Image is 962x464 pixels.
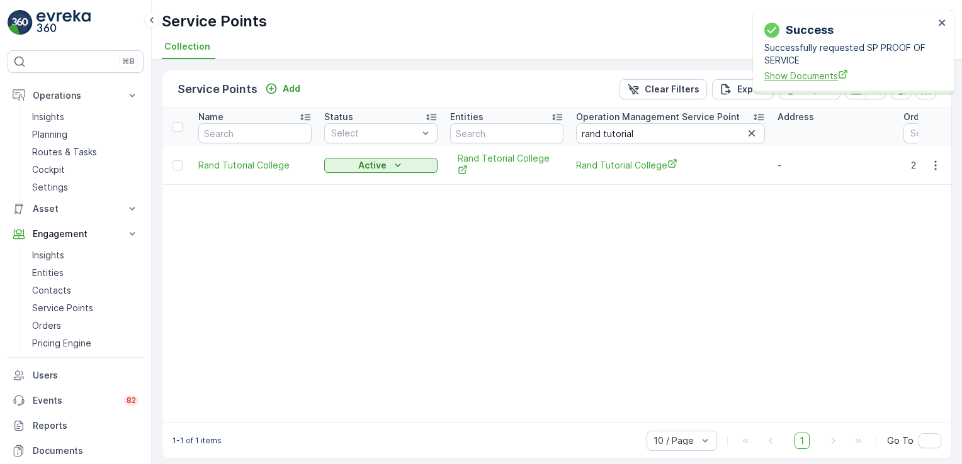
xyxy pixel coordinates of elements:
button: Operations [8,83,144,108]
p: Routes & Tasks [32,146,97,158]
p: Service Points [162,11,267,31]
p: Operations [33,89,118,102]
p: Pricing Engine [32,337,91,350]
span: Go To [887,434,914,447]
span: Collection [164,40,210,53]
a: Settings [27,179,144,196]
p: Cockpit [32,163,65,176]
a: Cockpit [27,161,144,179]
p: Clear Filters [645,83,699,96]
button: Clear Filters [620,79,707,99]
p: Users [33,369,139,382]
a: Show Documents [764,69,934,82]
a: Orders [27,317,144,334]
a: Rand Tutorial College [198,159,312,172]
p: 1-1 of 1 items [173,436,222,446]
p: Operation Management Service Point [576,111,740,123]
button: Add [260,81,305,96]
p: Select [331,127,418,140]
p: ⌘B [122,57,135,67]
p: Settings [32,181,68,194]
a: Pricing Engine [27,334,144,352]
td: - [771,146,897,185]
p: Planning [32,128,67,141]
div: Toggle Row Selected [173,160,183,170]
input: Search [198,123,312,143]
p: 82 [127,395,136,406]
input: Search [450,123,563,143]
p: Entities [32,267,64,279]
button: Export [712,79,774,99]
p: Name [198,111,224,123]
a: Routes & Tasks [27,143,144,161]
button: close [938,18,947,30]
p: Engagement [33,228,118,240]
a: Rand Tetorial College [458,152,556,178]
a: Service Points [27,299,144,317]
a: Entities [27,264,144,282]
p: Export [737,83,766,96]
a: Reports [8,413,144,438]
a: Contacts [27,282,144,299]
button: Engagement [8,221,144,246]
p: Reports [33,419,139,432]
input: Search [576,123,765,143]
p: Add [283,82,300,95]
button: Active [324,158,438,173]
span: 1 [795,433,810,449]
p: Successfully requested SP PROOF OF SERVICE [764,41,934,67]
a: Insights [27,246,144,264]
button: Asset [8,196,144,221]
p: Insights [32,111,64,123]
p: Entities [450,111,484,123]
p: Service Points [32,302,93,314]
p: Address [778,111,814,123]
p: Success [786,21,834,39]
p: Events [33,394,116,407]
a: Insights [27,108,144,126]
a: Documents [8,438,144,463]
p: Status [324,111,353,123]
a: Users [8,363,144,388]
p: Asset [33,202,118,215]
a: Rand Tutorial College [576,158,765,172]
p: Service Points [178,80,257,98]
p: Active [358,159,387,172]
p: Contacts [32,284,71,297]
p: Insights [32,249,64,262]
img: logo [8,10,33,35]
p: Documents [33,445,139,457]
p: Orders [32,319,61,332]
img: logo_light-DOdMpM7g.png [37,10,91,35]
a: Events82 [8,388,144,413]
a: Planning [27,126,144,143]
